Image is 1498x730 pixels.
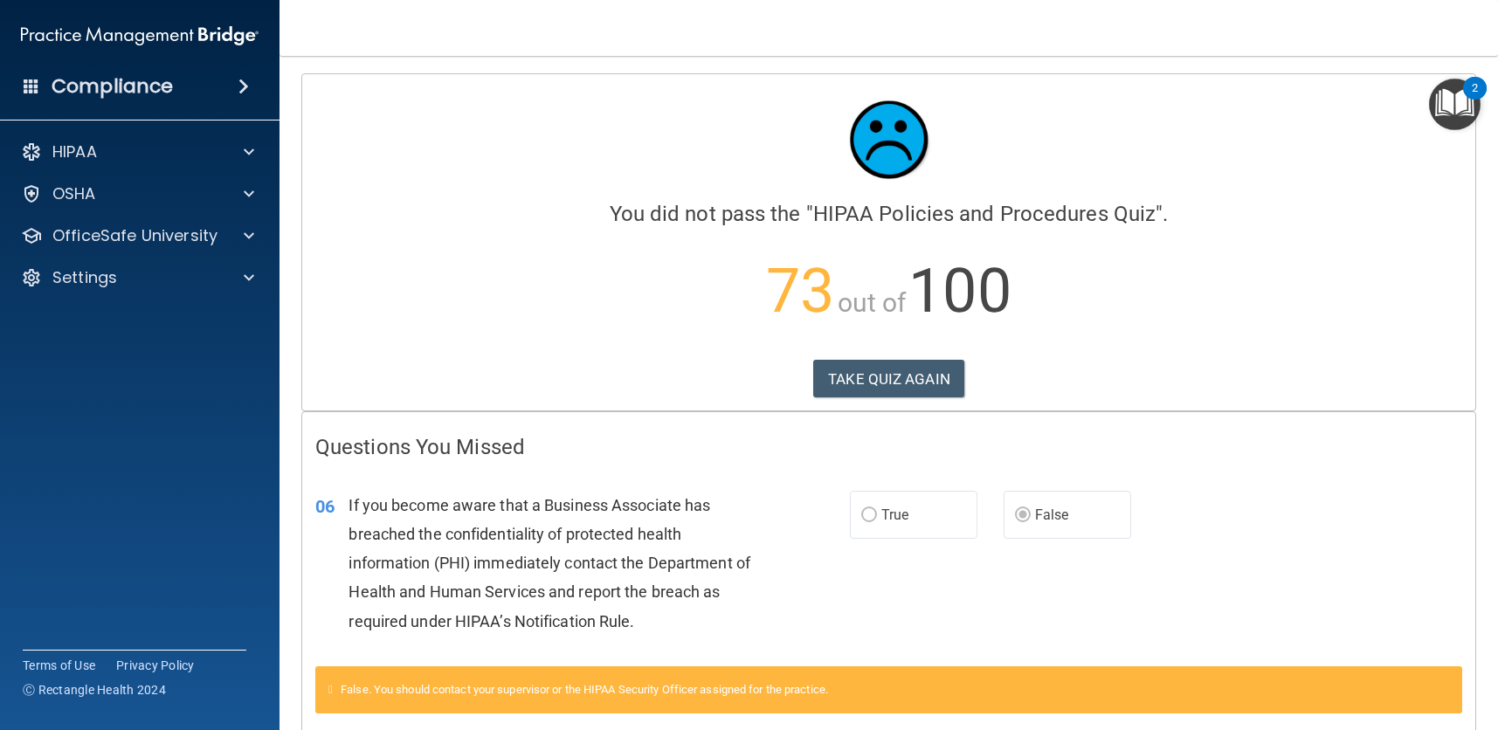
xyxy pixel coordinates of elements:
[116,657,195,674] a: Privacy Policy
[23,657,95,674] a: Terms of Use
[908,255,1011,327] span: 100
[861,509,877,522] input: True
[838,287,907,318] span: out of
[1015,509,1031,522] input: False
[21,225,254,246] a: OfficeSafe University
[1035,506,1069,523] span: False
[315,496,335,517] span: 06
[21,183,254,204] a: OSHA
[837,87,942,192] img: sad_face.ecc698e2.jpg
[349,496,750,630] span: If you become aware that a Business Associate has breached the confidentiality of protected healt...
[813,202,1156,226] span: HIPAA Policies and Procedures Quiz
[52,141,97,162] p: HIPAA
[315,203,1462,225] h4: You did not pass the " ".
[21,18,259,53] img: PMB logo
[52,267,117,288] p: Settings
[813,360,964,398] button: TAKE QUIZ AGAIN
[21,141,254,162] a: HIPAA
[1472,88,1478,111] div: 2
[881,506,908,523] span: True
[52,183,96,204] p: OSHA
[766,255,834,327] span: 73
[52,74,173,99] h4: Compliance
[341,683,828,696] span: False. You should contact your supervisor or the HIPAA Security Officer assigned for the practice.
[315,436,1462,458] h4: Questions You Missed
[23,681,166,699] span: Ⓒ Rectangle Health 2024
[21,267,254,288] a: Settings
[52,225,217,246] p: OfficeSafe University
[1429,79,1481,130] button: Open Resource Center, 2 new notifications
